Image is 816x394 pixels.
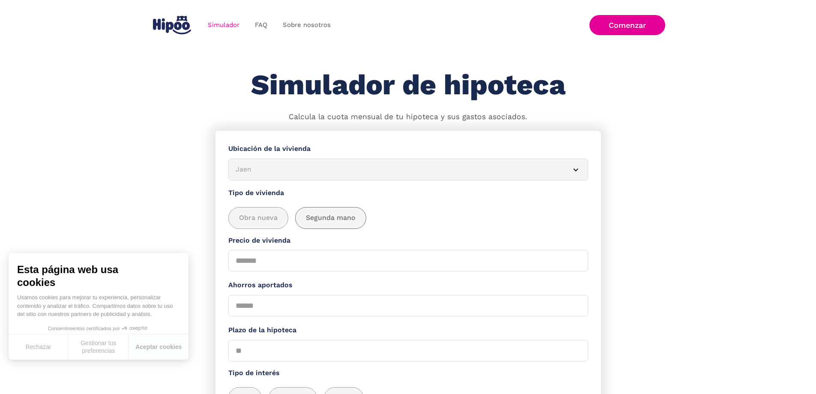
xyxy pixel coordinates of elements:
[228,207,588,229] div: add_description_here
[228,325,588,336] label: Plazo de la hipoteca
[251,69,565,101] h1: Simulador de hipoteca
[228,235,588,246] label: Precio de vivienda
[228,368,588,379] label: Tipo de interés
[589,15,665,35] a: Comenzar
[239,213,278,223] span: Obra nueva
[275,17,338,33] a: Sobre nosotros
[228,280,588,291] label: Ahorros aportados
[200,17,247,33] a: Simulador
[228,188,588,199] label: Tipo de vivienda
[151,12,193,38] a: home
[236,164,560,175] div: Jaen
[228,144,588,154] label: Ubicación de la vivienda
[247,17,275,33] a: FAQ
[289,111,527,123] p: Calcula la cuota mensual de tu hipoteca y sus gastos asociados.
[228,159,588,180] article: Jaen
[306,213,356,223] span: Segunda mano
